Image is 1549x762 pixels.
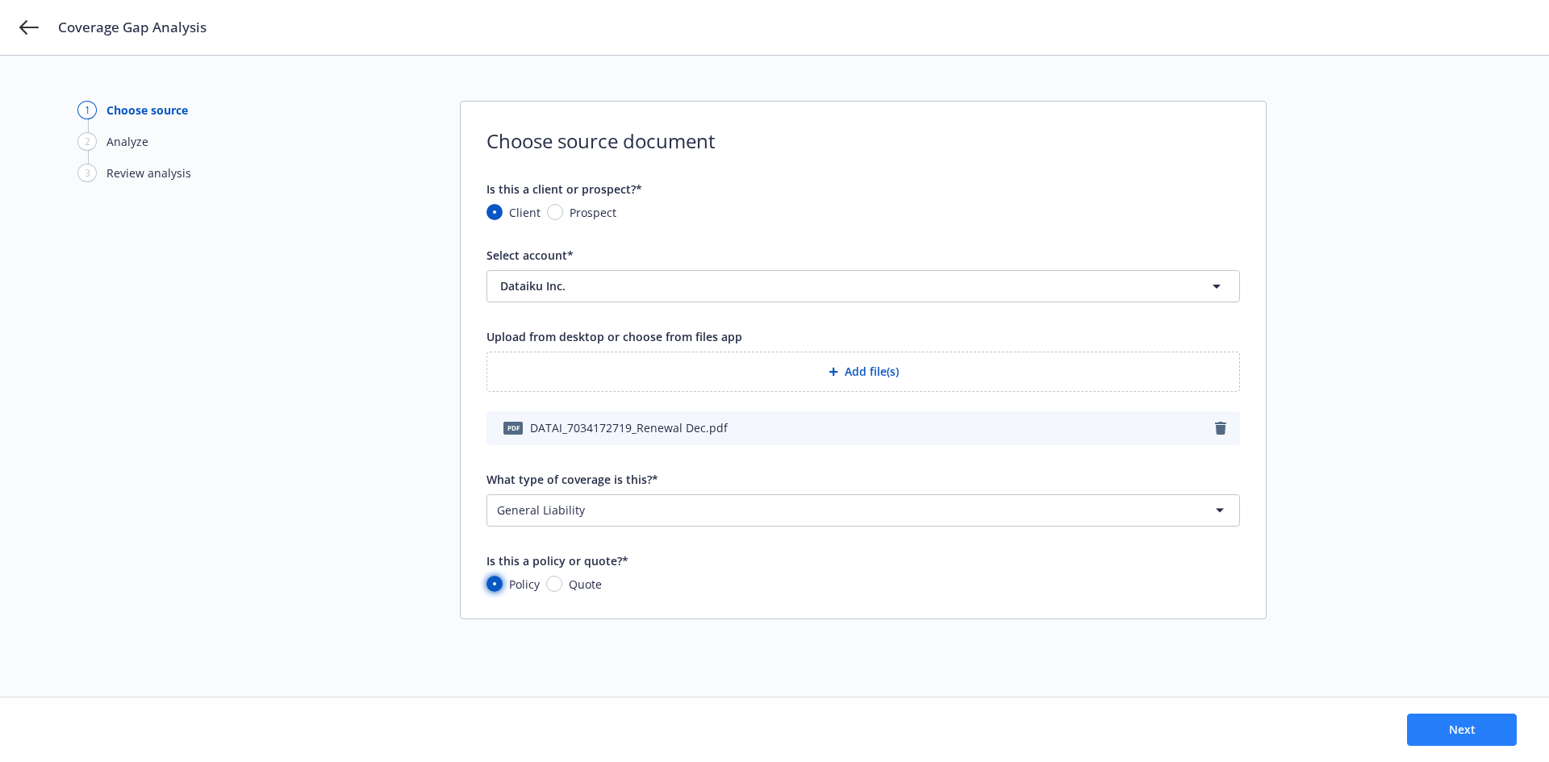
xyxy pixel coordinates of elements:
[77,101,97,119] div: 1
[486,248,574,263] span: Select account*
[77,132,97,151] div: 2
[509,576,540,593] span: Policy
[486,127,1240,155] span: Choose source document
[106,133,148,150] div: Analyze
[509,204,541,221] span: Client
[106,102,188,119] div: Choose source
[546,576,562,592] input: Quote
[486,352,1240,392] button: Add file(s)
[58,18,207,37] span: Coverage Gap Analysis
[486,204,503,220] input: Client
[486,553,628,568] span: Is this a policy or quote?*
[486,329,742,344] span: Upload from desktop or choose from files app
[486,472,658,487] span: What type of coverage is this?*
[486,270,1240,302] button: Dataiku Inc.
[547,204,563,220] input: Prospect
[486,181,642,197] span: Is this a client or prospect?*
[503,422,523,434] span: pdf
[500,277,1136,294] span: Dataiku Inc.
[569,576,602,593] span: Quote
[1407,714,1517,746] button: Next
[486,576,503,592] input: Policy
[530,419,728,436] span: DATAI_7034172719_Renewal Dec.pdf
[106,164,191,181] div: Review analysis
[1449,722,1476,737] span: Next
[77,164,97,182] div: 3
[570,204,616,221] span: Prospect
